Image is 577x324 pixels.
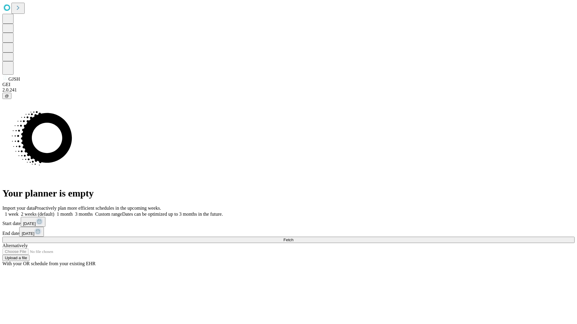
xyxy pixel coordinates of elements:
div: End date [2,227,575,237]
span: 3 months [75,211,93,217]
span: Custom range [95,211,122,217]
span: With your OR schedule from your existing EHR [2,261,96,266]
span: 1 month [57,211,73,217]
span: [DATE] [22,231,34,236]
span: Alternatively [2,243,28,248]
button: [DATE] [19,227,44,237]
span: Proactively plan more efficient schedules in the upcoming weeks. [35,205,161,211]
span: GJSH [8,76,20,82]
span: Import your data [2,205,35,211]
button: Upload a file [2,255,29,261]
div: GEI [2,82,575,87]
span: 2 weeks (default) [21,211,54,217]
span: @ [5,94,9,98]
div: Start date [2,217,575,227]
h1: Your planner is empty [2,188,575,199]
button: Fetch [2,237,575,243]
button: [DATE] [21,217,45,227]
span: Fetch [283,238,293,242]
button: @ [2,93,11,99]
span: [DATE] [23,221,36,226]
div: 2.0.241 [2,87,575,93]
span: Dates can be optimized up to 3 months in the future. [122,211,223,217]
span: 1 week [5,211,19,217]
